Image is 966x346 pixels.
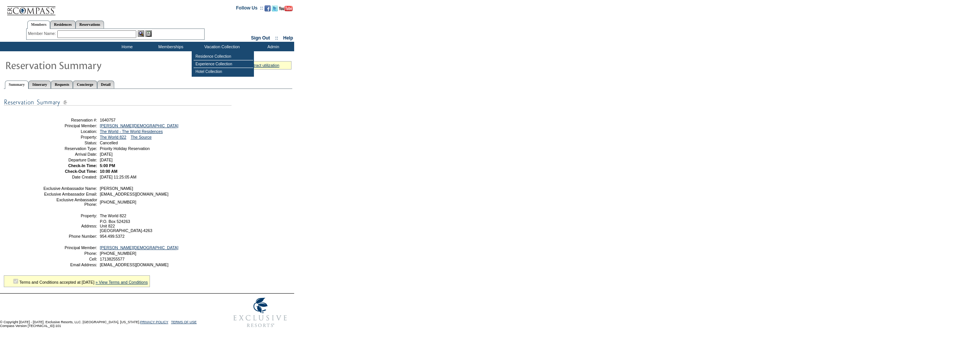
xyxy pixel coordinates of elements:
a: TERMS OF USE [171,320,197,324]
a: Become our fan on Facebook [265,8,271,12]
img: Subscribe to our YouTube Channel [279,6,293,11]
td: Experience Collection [194,60,253,68]
img: Follow us on Twitter [272,5,278,11]
span: P.O. Box 524263 Unit 822 [GEOGRAPHIC_DATA]-4263 [100,219,152,233]
td: Admin [251,42,294,51]
td: Vacation Collection [192,42,251,51]
td: Home [104,42,148,51]
span: Cancelled [100,141,118,145]
td: Property: [43,135,97,139]
td: Memberships [148,42,192,51]
img: Exclusive Resorts [226,294,294,332]
a: Follow us on Twitter [272,8,278,12]
span: 5:00 PM [100,163,115,168]
td: Phone: [43,251,97,256]
span: 17138255577 [100,257,124,261]
strong: Check-Out Time: [65,169,97,174]
td: Phone Number: [43,234,97,239]
span: :: [275,35,278,41]
td: Principal Member: [43,123,97,128]
td: Cell: [43,257,97,261]
a: The World - The World Residences [100,129,163,134]
td: Reservation Type: [43,146,97,151]
span: [PHONE_NUMBER] [100,200,136,204]
td: Location: [43,129,97,134]
img: Become our fan on Facebook [265,5,271,11]
img: subTtlResSummary.gif [4,98,232,107]
a: Sign Out [251,35,270,41]
td: Hotel Collection [194,68,253,75]
span: Terms and Conditions accepted at [DATE] [19,280,95,284]
a: Members [27,21,50,29]
td: Exclusive Ambassador Email: [43,192,97,196]
td: Exclusive Ambassador Name: [43,186,97,191]
a: The World 822 [100,135,126,139]
span: Priority Holiday Reservation [100,146,150,151]
span: 954.499.5372 [100,234,124,239]
span: The World 822 [100,213,126,218]
a: Reservations [76,21,104,28]
td: Property: [43,213,97,218]
td: Exclusive Ambassador Phone: [43,197,97,207]
span: [PHONE_NUMBER] [100,251,136,256]
a: Requests [51,81,73,88]
span: 1640757 [100,118,116,122]
a: [PERSON_NAME][DEMOGRAPHIC_DATA] [100,245,178,250]
a: » View Terms and Conditions [96,280,148,284]
td: Departure Date: [43,158,97,162]
strong: Check-In Time: [68,163,97,168]
img: Reservations [145,30,152,37]
span: 10:00 AM [100,169,117,174]
img: Reservaton Summary [5,57,157,73]
a: Detail [97,81,115,88]
td: Status: [43,141,97,145]
span: [EMAIL_ADDRESS][DOMAIN_NAME] [100,262,169,267]
span: [DATE] [100,152,113,156]
td: Residence Collection [194,53,253,60]
td: Follow Us :: [236,5,263,14]
a: » view my contract utilization [228,63,279,68]
td: Email Address: [43,262,97,267]
a: Help [283,35,293,41]
img: View [138,30,144,37]
div: Member Name: [28,30,57,37]
a: PRIVACY POLICY [140,320,168,324]
span: [DATE] [100,158,113,162]
span: [PERSON_NAME] [100,186,133,191]
a: Residences [50,21,76,28]
span: [EMAIL_ADDRESS][DOMAIN_NAME] [100,192,169,196]
a: The Source [131,135,151,139]
td: Date Created: [43,175,97,179]
td: Arrival Date: [43,152,97,156]
td: Reservation #: [43,118,97,122]
a: Subscribe to our YouTube Channel [279,8,293,12]
a: Summary [5,81,28,89]
td: Principal Member: [43,245,97,250]
a: Concierge [73,81,97,88]
a: [PERSON_NAME][DEMOGRAPHIC_DATA] [100,123,178,128]
span: [DATE] 11:25:05 AM [100,175,136,179]
a: Itinerary [28,81,51,88]
td: Address: [43,219,97,233]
